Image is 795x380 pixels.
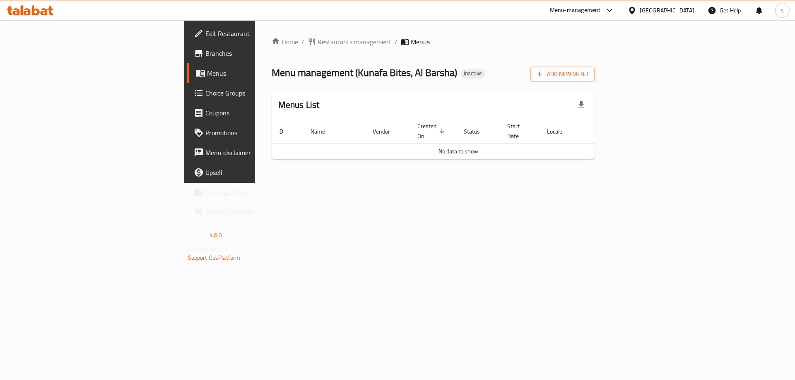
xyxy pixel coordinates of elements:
[187,202,317,222] a: Grocery Checklist
[188,244,226,255] span: Get support on:
[318,37,391,47] span: Restaurants management
[537,69,588,79] span: Add New Menu
[640,6,694,15] div: [GEOGRAPHIC_DATA]
[272,37,595,47] nav: breadcrumb
[205,148,310,158] span: Menu disclaimer
[272,63,457,82] span: Menu management ( Kunafa Bites, Al Barsha )
[207,68,310,78] span: Menus
[547,127,573,136] span: Locale
[438,146,478,157] span: No data to show
[205,128,310,138] span: Promotions
[188,230,208,241] span: Version:
[464,127,491,136] span: Status
[187,43,317,63] a: Branches
[205,88,310,98] span: Choice Groups
[187,182,317,202] a: Coverage Report
[272,119,645,160] table: enhanced table
[187,63,317,83] a: Menus
[205,108,310,118] span: Coupons
[278,127,294,136] span: ID
[781,6,784,15] span: s
[205,167,310,177] span: Upsell
[530,67,595,82] button: Add New Menu
[278,99,320,111] h2: Menus List
[187,103,317,123] a: Coupons
[311,127,336,136] span: Name
[210,230,222,241] span: 1.0.0
[187,143,317,163] a: Menu disclaimer
[205,48,310,58] span: Branches
[187,24,317,43] a: Edit Restaurant
[550,5,601,15] div: Menu-management
[507,121,530,141] span: Start Date
[460,69,485,79] div: Inactive
[205,187,310,197] span: Coverage Report
[411,37,430,47] span: Menus
[205,207,310,217] span: Grocery Checklist
[460,70,485,77] span: Inactive
[205,29,310,38] span: Edit Restaurant
[583,119,645,144] th: Actions
[187,123,317,143] a: Promotions
[373,127,401,136] span: Vendor
[188,252,241,263] a: Support.OpsPlatform
[308,37,391,47] a: Restaurants management
[187,163,317,182] a: Upsell
[187,83,317,103] a: Choice Groups
[417,121,447,141] span: Created On
[395,37,397,47] li: /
